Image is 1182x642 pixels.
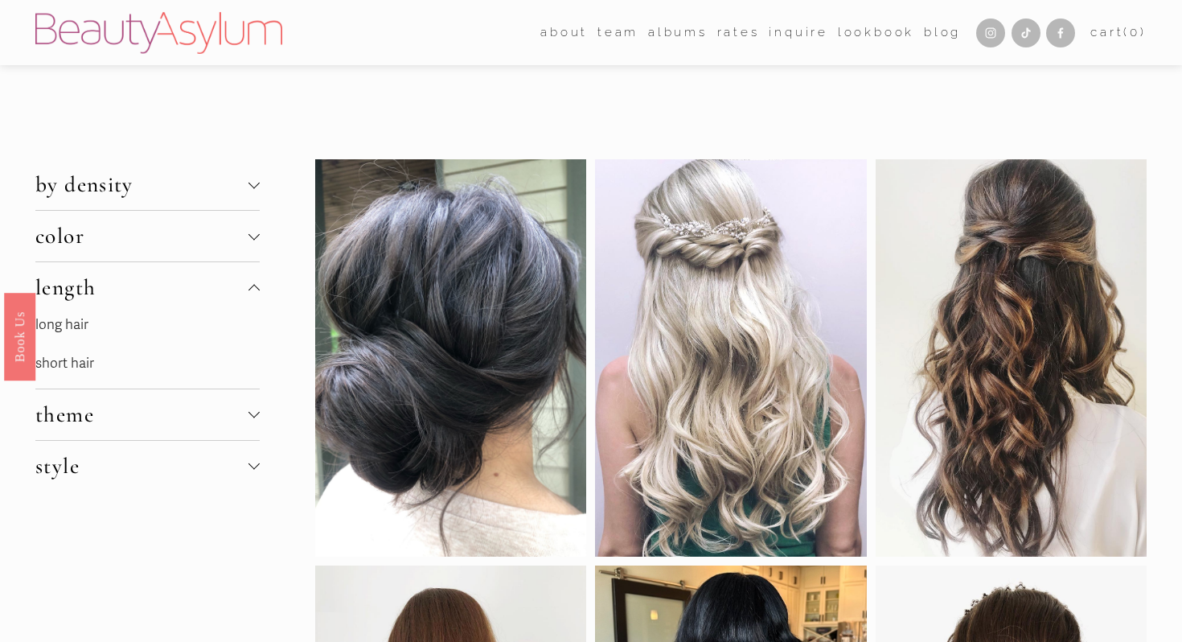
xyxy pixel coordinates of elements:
a: Rates [717,20,760,44]
button: theme [35,389,260,440]
button: length [35,262,260,313]
a: Inquire [769,20,828,44]
button: color [35,211,260,261]
a: Instagram [976,19,1005,47]
a: albums [648,20,708,44]
span: style [35,453,248,479]
div: length [35,313,260,388]
span: team [597,22,638,43]
span: theme [35,401,248,428]
span: ( ) [1123,25,1146,39]
a: Lookbook [838,20,914,44]
a: Blog [924,20,961,44]
span: color [35,223,248,249]
a: TikTok [1012,19,1040,47]
a: folder dropdown [540,20,588,44]
a: short hair [35,355,94,372]
span: by density [35,171,248,198]
span: length [35,274,248,301]
span: about [540,22,588,43]
a: long hair [35,316,88,333]
a: Facebook [1046,19,1075,47]
button: style [35,441,260,492]
img: Beauty Asylum | Bridal Hair &amp; Makeup Charlotte &amp; Atlanta [35,12,282,54]
a: folder dropdown [597,20,638,44]
a: 0 items in cart [1090,22,1147,43]
a: Book Us [4,293,35,381]
span: 0 [1130,25,1140,39]
button: by density [35,159,260,210]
